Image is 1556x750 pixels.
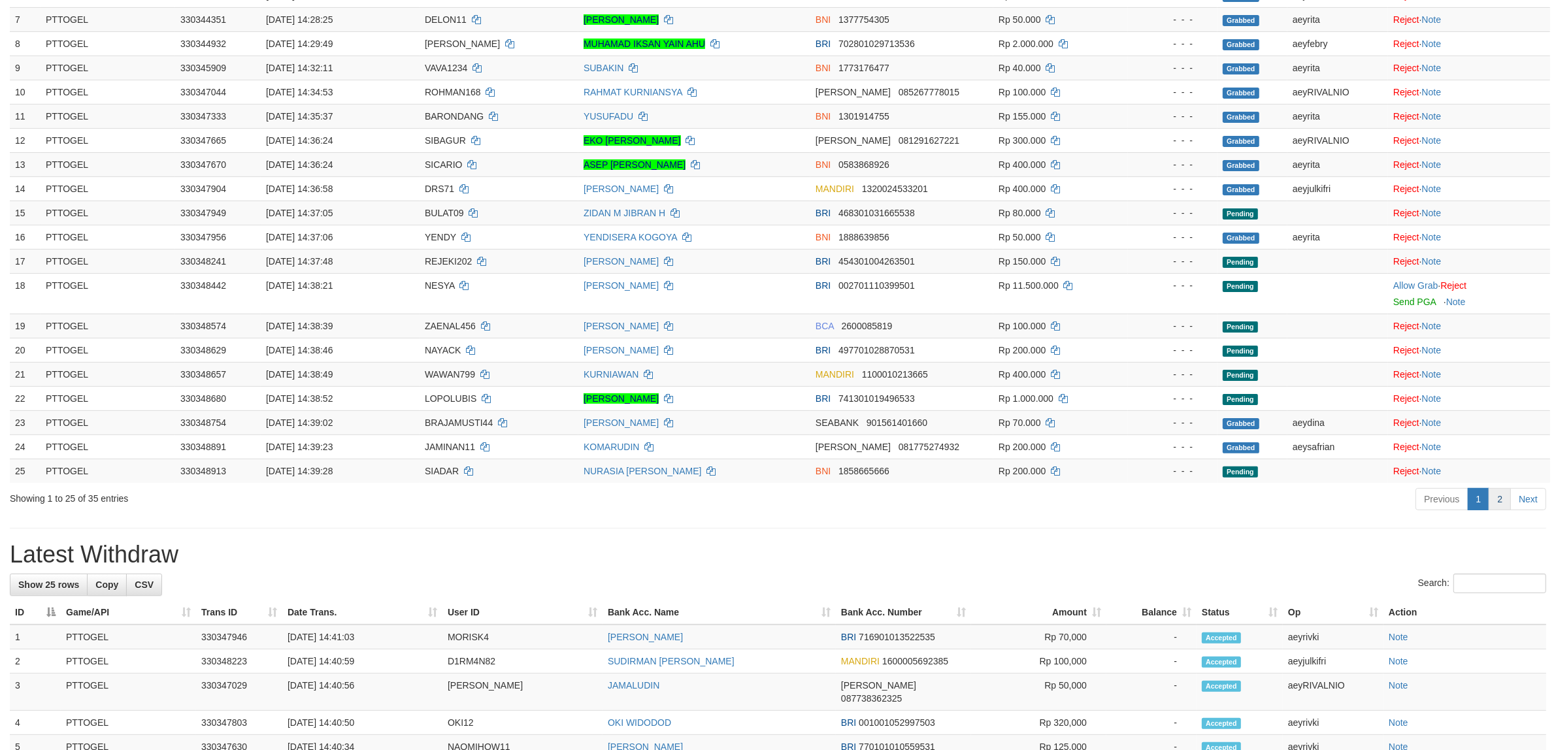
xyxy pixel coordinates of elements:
span: 330344932 [180,39,226,49]
span: 330348442 [180,280,226,291]
span: Grabbed [1223,63,1259,74]
a: Note [1422,39,1442,49]
td: 10 [10,80,41,104]
a: Note [1389,717,1408,728]
td: 19 [10,314,41,338]
a: Copy [87,574,127,596]
span: [DATE] 14:39:02 [266,417,333,428]
span: BNI [816,111,831,122]
a: Reject [1393,184,1419,194]
span: Rp 200.000 [999,345,1046,355]
a: Note [1422,256,1442,267]
div: - - - [1133,319,1212,333]
td: PTTOGEL [41,201,175,225]
span: Pending [1223,208,1258,220]
span: Grabbed [1223,112,1259,123]
a: Note [1422,135,1442,146]
a: Note [1422,442,1442,452]
td: aeyrita [1287,225,1388,249]
a: Reject [1393,393,1419,404]
span: [DATE] 14:36:24 [266,159,333,170]
td: PTTOGEL [41,273,175,314]
span: Pending [1223,257,1258,268]
span: Show 25 rows [18,579,79,590]
a: Note [1422,14,1442,25]
a: Reject [1393,135,1419,146]
td: 24 [10,434,41,459]
span: 330348657 [180,369,226,380]
a: Note [1422,63,1442,73]
th: User ID: activate to sort column ascending [442,600,603,625]
span: VAVA1234 [425,63,467,73]
span: Copy 1377754305 to clipboard [838,14,889,25]
span: [DATE] 14:36:24 [266,135,333,146]
a: Note [1422,208,1442,218]
span: WAWAN799 [425,369,475,380]
td: aeyrita [1287,152,1388,176]
span: DELON11 [425,14,467,25]
span: Pending [1223,370,1258,381]
span: Grabbed [1223,418,1259,429]
span: 330348680 [180,393,226,404]
a: 2 [1489,488,1511,510]
td: PTTOGEL [41,225,175,249]
a: Note [1422,159,1442,170]
a: Reject [1393,87,1419,97]
td: PTTOGEL [41,410,175,434]
td: PTTOGEL [41,128,175,152]
span: [DATE] 14:37:05 [266,208,333,218]
th: Game/API: activate to sort column ascending [61,600,196,625]
a: Show 25 rows [10,574,88,596]
span: Copy 454301004263501 to clipboard [838,256,915,267]
span: REJEKI202 [425,256,472,267]
td: · [1388,386,1550,410]
span: ROHMAN168 [425,87,481,97]
span: Copy 741301019496533 to clipboard [838,393,915,404]
td: PTTOGEL [41,249,175,273]
a: ASEP [PERSON_NAME] [584,159,686,170]
a: Reject [1440,280,1466,291]
span: Rp 2.000.000 [999,39,1053,49]
span: [PERSON_NAME] [425,39,500,49]
a: Reject [1393,63,1419,73]
td: · [1388,56,1550,80]
span: Copy 1320024533201 to clipboard [862,184,928,194]
span: Rp 1.000.000 [999,393,1053,404]
div: - - - [1133,134,1212,147]
a: KOMARUDIN [584,442,640,452]
div: - - - [1133,440,1212,453]
div: - - - [1133,158,1212,171]
a: Note [1422,466,1442,476]
span: Rp 400.000 [999,184,1046,194]
label: Search: [1418,574,1546,593]
span: [DATE] 14:38:21 [266,280,333,291]
span: Pending [1223,281,1258,292]
span: [DATE] 14:34:53 [266,87,333,97]
span: LOPOLUBIS [425,393,476,404]
span: [DATE] 14:37:06 [266,232,333,242]
span: BRAJAMUSTI44 [425,417,493,428]
td: 23 [10,410,41,434]
span: SIBAGUR [425,135,466,146]
td: 12 [10,128,41,152]
span: ZAENAL456 [425,321,476,331]
td: aeyRIVALNIO [1287,80,1388,104]
th: Bank Acc. Number: activate to sort column ascending [836,600,971,625]
span: [DATE] 14:39:23 [266,442,333,452]
a: Reject [1393,111,1419,122]
td: · [1388,249,1550,273]
span: 330347333 [180,111,226,122]
td: aeyRIVALNIO [1287,128,1388,152]
a: Note [1389,656,1408,666]
td: aeyrita [1287,56,1388,80]
span: Copy 085267778015 to clipboard [899,87,959,97]
span: Rp 80.000 [999,208,1041,218]
a: [PERSON_NAME] [584,345,659,355]
span: 330347665 [180,135,226,146]
span: Rp 400.000 [999,159,1046,170]
span: CSV [135,579,154,590]
span: Grabbed [1223,233,1259,244]
a: Note [1422,111,1442,122]
span: BRI [816,345,831,355]
a: Next [1510,488,1546,510]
